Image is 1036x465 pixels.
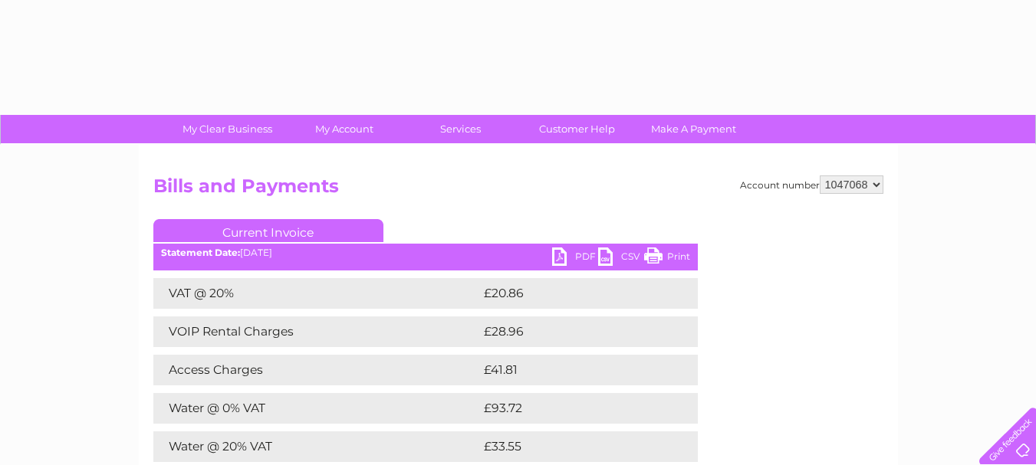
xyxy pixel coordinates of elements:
td: Water @ 0% VAT [153,393,480,424]
td: £93.72 [480,393,666,424]
a: Customer Help [514,115,640,143]
td: Water @ 20% VAT [153,431,480,462]
a: Current Invoice [153,219,383,242]
div: Account number [740,175,883,194]
a: CSV [598,247,644,270]
a: Print [644,247,690,270]
b: Statement Date: [161,247,240,258]
div: [DATE] [153,247,698,258]
td: VOIP Rental Charges [153,316,480,347]
a: My Account [281,115,407,143]
td: £33.55 [480,431,666,462]
td: £28.96 [480,316,668,347]
h2: Bills and Payments [153,175,883,205]
td: £41.81 [480,355,664,385]
a: Make A Payment [630,115,757,143]
td: Access Charges [153,355,480,385]
a: PDF [552,247,598,270]
a: My Clear Business [164,115,291,143]
td: VAT @ 20% [153,278,480,309]
td: £20.86 [480,278,668,309]
a: Services [397,115,524,143]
